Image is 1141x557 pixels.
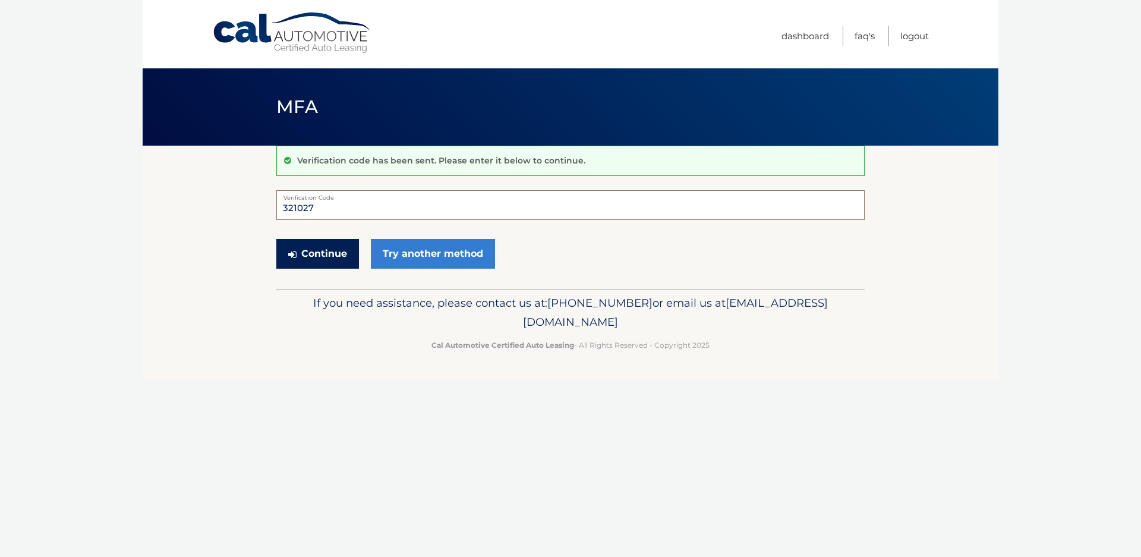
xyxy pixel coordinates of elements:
[547,296,653,310] span: [PHONE_NUMBER]
[276,96,318,118] span: MFA
[371,239,495,269] a: Try another method
[297,155,585,166] p: Verification code has been sent. Please enter it below to continue.
[284,294,857,332] p: If you need assistance, please contact us at: or email us at
[900,26,929,46] a: Logout
[276,190,865,200] label: Verification Code
[212,12,373,54] a: Cal Automotive
[781,26,829,46] a: Dashboard
[276,190,865,220] input: Verification Code
[523,296,828,329] span: [EMAIL_ADDRESS][DOMAIN_NAME]
[431,341,574,350] strong: Cal Automotive Certified Auto Leasing
[855,26,875,46] a: FAQ's
[284,339,857,351] p: - All Rights Reserved - Copyright 2025
[276,239,359,269] button: Continue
